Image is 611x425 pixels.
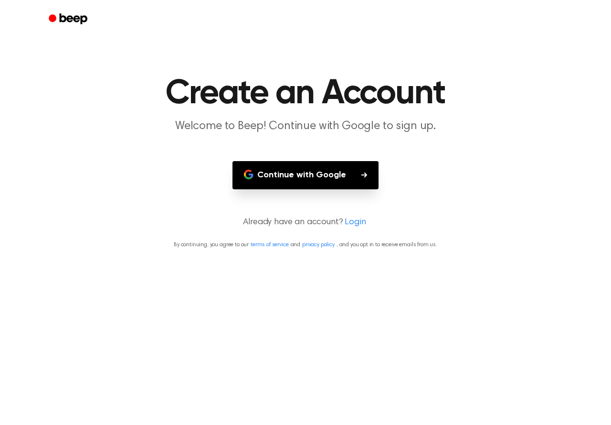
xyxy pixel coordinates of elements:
[42,10,96,29] a: Beep
[122,119,489,134] p: Welcome to Beep! Continue with Google to sign up.
[61,76,550,111] h1: Create an Account
[302,242,335,248] a: privacy policy
[232,161,379,189] button: Continue with Google
[345,216,366,229] a: Login
[11,240,600,249] p: By continuing, you agree to our and , and you opt in to receive emails from us.
[251,242,288,248] a: terms of service
[11,216,600,229] p: Already have an account?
